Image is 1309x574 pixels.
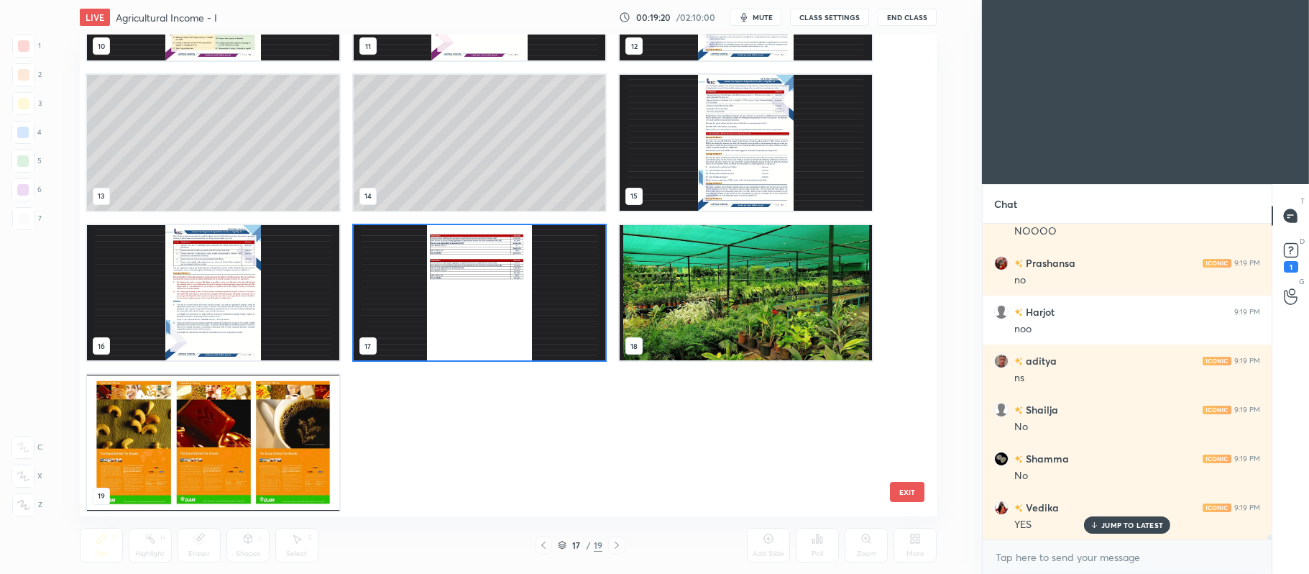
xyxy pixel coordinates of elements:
p: Chat [983,185,1029,223]
button: mute [730,9,781,26]
button: EXIT [890,482,924,502]
div: 9:19 PM [1234,308,1260,316]
div: no [1014,273,1260,288]
p: T [1300,196,1305,206]
div: YES [1014,518,1260,532]
div: 5 [12,150,42,173]
img: no-rating-badge.077c3623.svg [1014,406,1023,414]
img: default.png [994,305,1009,319]
h6: Shamma [1023,451,1069,466]
img: 175700001246LVF6.pdf [353,224,605,360]
div: 3 [12,92,42,115]
div: 4 [12,121,42,144]
div: 1 [12,35,41,58]
div: 6 [12,178,42,201]
div: Z [12,493,42,516]
img: no-rating-badge.077c3623.svg [1014,357,1023,365]
div: No [1014,469,1260,483]
p: G [1299,276,1305,287]
img: iconic-light.a09c19a4.png [1203,455,1231,463]
div: 9:19 PM [1234,357,1260,365]
div: 19 [594,539,602,552]
img: no-rating-badge.077c3623.svg [1014,309,1023,316]
span: mute [753,12,773,22]
img: no-rating-badge.077c3623.svg [1014,504,1023,512]
h6: Vedika [1023,500,1059,515]
img: ec93d5474f134368bf2787a1e6278c6e.jpg [994,256,1009,270]
div: / [587,541,591,550]
h6: Prashansa [1023,255,1075,270]
div: 1 [1284,261,1298,273]
h6: Shailja [1023,402,1058,417]
div: 9:19 PM [1234,406,1260,414]
img: 112f402934294defb9007ea76cabc585.jpg [994,501,1009,515]
img: c919a888db2b4ff8abbfa16089ee7a0e.jpg [994,452,1009,466]
img: 17570000458EGO3P.pdf [620,75,872,211]
img: e38ab81fadd44d958d0b9871958952d3.jpg [994,354,1009,368]
div: grid [80,35,911,517]
div: NOOOO [1014,224,1260,239]
div: C [12,436,42,459]
img: 1757000012S08Q3I.jpg [87,375,339,511]
div: noo [1014,322,1260,337]
h6: aditya [1023,353,1057,368]
button: End Class [878,9,937,26]
img: default.png [994,403,1009,417]
h4: Agricultural Income - I [116,11,217,24]
img: no-rating-badge.077c3623.svg [1014,260,1023,268]
div: LIVE [80,9,110,26]
div: 9:19 PM [1234,504,1260,512]
div: 9:19 PM [1234,259,1260,268]
button: CLASS SETTINGS [790,9,869,26]
img: iconic-light.a09c19a4.png [1203,504,1231,512]
img: 17570000458EGO3P.pdf [87,224,339,360]
h6: Harjot [1023,304,1055,319]
div: 9:19 PM [1234,455,1260,463]
p: D [1300,236,1305,247]
div: ns [1014,371,1260,386]
img: no-rating-badge.077c3623.svg [1014,455,1023,463]
img: 175700001284CEAK.jpg [620,224,872,360]
p: JUMP TO LATEST [1101,521,1163,529]
div: X [12,465,42,488]
div: No [1014,420,1260,434]
img: iconic-light.a09c19a4.png [1203,357,1231,365]
div: grid [983,224,1272,539]
img: iconic-light.a09c19a4.png [1203,406,1231,414]
div: 17 [569,541,584,550]
div: 7 [12,207,42,230]
div: 2 [12,63,42,86]
img: iconic-light.a09c19a4.png [1203,259,1231,268]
